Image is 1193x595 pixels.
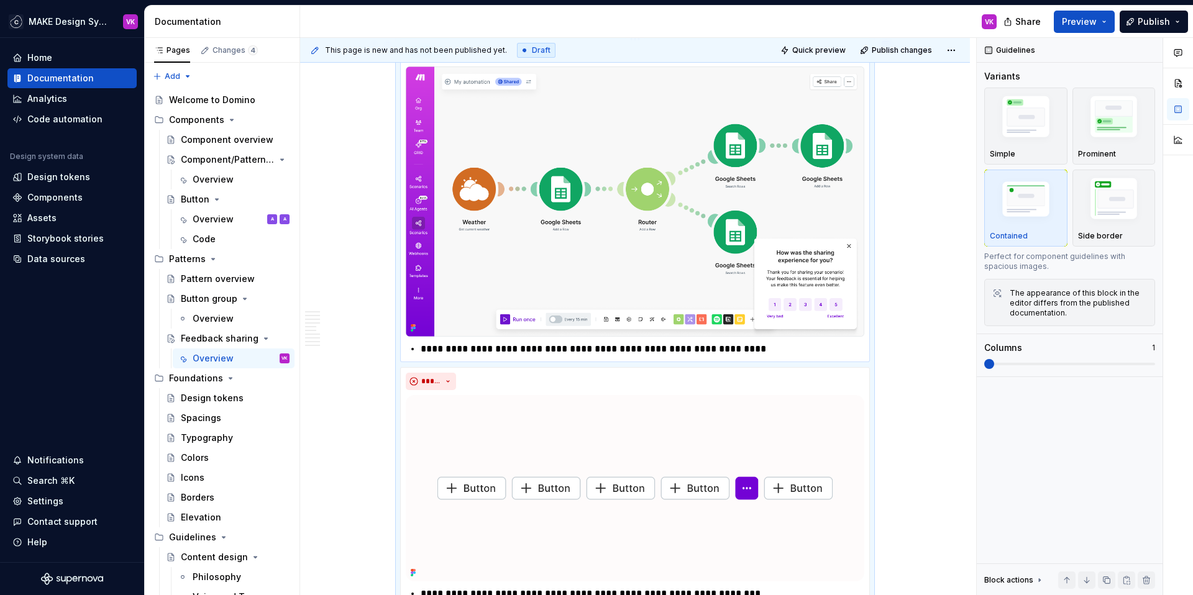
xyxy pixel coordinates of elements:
[181,412,221,424] div: Spacings
[7,249,137,269] a: Data sources
[161,329,295,348] a: Feedback sharing
[1078,149,1116,159] p: Prominent
[984,252,1155,271] div: Perfect for component guidelines with spacious images.
[856,42,938,59] button: Publish changes
[1152,343,1155,353] p: 1
[984,70,1020,83] div: Variants
[792,45,846,55] span: Quick preview
[984,575,1033,585] div: Block actions
[161,488,295,507] a: Borders
[161,130,295,150] a: Component overview
[173,229,295,249] a: Code
[193,571,241,583] div: Philosophy
[181,273,255,285] div: Pattern overview
[984,342,1022,354] div: Columns
[27,212,57,224] div: Assets
[149,368,295,388] div: Foundations
[990,149,1015,159] p: Simple
[27,253,85,265] div: Data sources
[173,209,295,229] a: OverviewAA
[181,134,273,146] div: Component overview
[248,45,258,55] span: 4
[283,213,286,225] div: A
[7,89,137,109] a: Analytics
[193,173,234,186] div: Overview
[169,94,255,106] div: Welcome to Domino
[173,309,295,329] a: Overview
[7,512,137,532] button: Contact support
[990,176,1062,225] img: placeholder
[173,170,295,189] a: Overview
[1072,170,1156,247] button: placeholderSide border
[155,16,295,28] div: Documentation
[27,475,75,487] div: Search ⌘K
[1078,174,1150,228] img: placeholder
[181,193,209,206] div: Button
[165,71,180,81] span: Add
[173,348,295,368] a: OverviewVK
[1010,288,1147,318] div: The appearance of this block in the editor differs from the published documentation.
[27,536,47,548] div: Help
[27,93,67,105] div: Analytics
[27,232,104,245] div: Storybook stories
[181,511,221,524] div: Elevation
[161,547,295,567] a: Content design
[149,68,196,85] button: Add
[7,471,137,491] button: Search ⌘K
[41,573,103,585] svg: Supernova Logo
[7,167,137,187] a: Design tokens
[181,392,244,404] div: Design tokens
[169,253,206,265] div: Patterns
[2,8,142,35] button: MAKE Design SystemVK
[169,372,223,384] div: Foundations
[984,170,1067,247] button: placeholderContained
[990,231,1028,241] p: Contained
[213,45,258,55] div: Changes
[997,11,1049,33] button: Share
[149,527,295,547] div: Guidelines
[181,452,209,464] div: Colors
[7,229,137,248] a: Storybook stories
[181,551,248,563] div: Content design
[1015,16,1041,28] span: Share
[7,109,137,129] a: Code automation
[27,191,83,204] div: Components
[161,388,295,408] a: Design tokens
[161,448,295,468] a: Colors
[532,45,551,55] span: Draft
[29,16,108,28] div: MAKE Design System
[7,491,137,511] a: Settings
[181,491,214,504] div: Borders
[181,432,233,444] div: Typography
[161,289,295,309] a: Button group
[27,171,90,183] div: Design tokens
[181,471,204,484] div: Icons
[7,68,137,88] a: Documentation
[1138,16,1170,28] span: Publish
[27,495,63,507] div: Settings
[1054,11,1115,33] button: Preview
[1072,88,1156,165] button: placeholderProminent
[193,352,234,365] div: Overview
[181,293,237,305] div: Button group
[990,92,1062,146] img: placeholder
[7,532,137,552] button: Help
[1078,231,1123,241] p: Side border
[27,454,84,466] div: Notifications
[281,352,288,365] div: VK
[181,332,258,345] div: Feedback sharing
[181,153,275,166] div: Component/Pattern [template]
[161,189,295,209] a: Button
[193,312,234,325] div: Overview
[1120,11,1188,33] button: Publish
[169,531,216,543] div: Guidelines
[27,113,103,125] div: Code automation
[149,249,295,269] div: Patterns
[872,45,932,55] span: Publish changes
[126,17,135,27] div: VK
[7,208,137,228] a: Assets
[193,213,234,225] div: Overview
[173,567,295,587] a: Philosophy
[27,52,52,64] div: Home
